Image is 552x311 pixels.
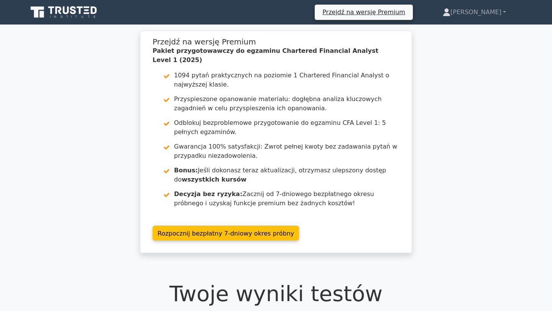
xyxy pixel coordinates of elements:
a: [PERSON_NAME] [424,5,524,20]
a: Przejdź na wersję Premium [318,7,410,17]
a: Rozpocznij bezpłatny 7-dniowy okres próbny [153,226,299,241]
font: Przejdź na wersję Premium [322,8,405,16]
font: Twoje wyniki testów [169,281,383,306]
font: [PERSON_NAME] [450,8,501,16]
